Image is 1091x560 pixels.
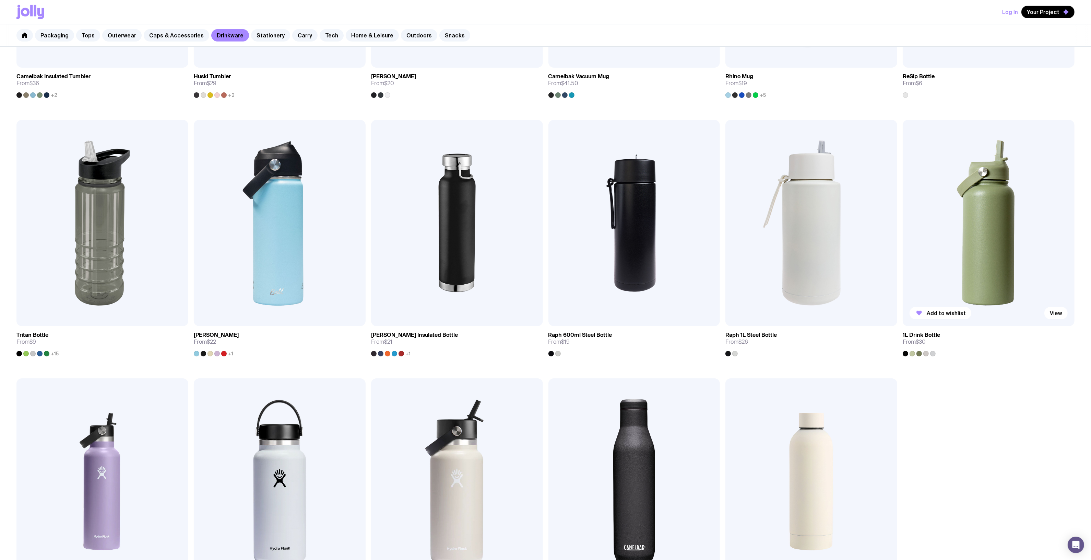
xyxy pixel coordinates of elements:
a: Camelbak Vacuum MugFrom$41.50 [548,68,720,98]
span: From [16,339,36,345]
a: Tops [76,29,100,42]
a: [PERSON_NAME]From$22+1 [194,326,366,356]
h3: [PERSON_NAME] [194,332,239,339]
a: Caps & Accessories [144,29,209,42]
a: Outdoors [401,29,437,42]
span: From [194,80,216,87]
span: $19 [561,338,570,345]
span: From [548,339,570,345]
span: $29 [207,80,216,87]
span: $36 [29,80,39,87]
span: +15 [51,351,59,356]
div: Open Intercom Messenger [1068,537,1084,553]
h3: Raph 1L Steel Bottle [725,332,777,339]
span: $6 [916,80,922,87]
a: Camelbak Insulated TumblerFrom$36+2 [16,68,188,98]
h3: ReSip Bottle [903,73,935,80]
span: Add to wishlist [927,310,966,317]
a: Stationery [251,29,290,42]
span: $20 [384,80,394,87]
span: From [725,80,747,87]
span: From [16,80,39,87]
a: Rhino MugFrom$19+5 [725,68,897,98]
span: +2 [228,92,235,98]
a: ReSip BottleFrom$6 [903,68,1075,98]
h3: Huski Tumbler [194,73,231,80]
span: $21 [384,338,392,345]
a: Huski TumblerFrom$29+2 [194,68,366,98]
span: $26 [738,338,748,345]
h3: Rhino Mug [725,73,753,80]
span: From [371,80,394,87]
a: Outerwear [102,29,142,42]
span: From [903,80,922,87]
span: From [194,339,216,345]
a: [PERSON_NAME] Insulated BottleFrom$21+1 [371,326,543,356]
span: $30 [916,338,926,345]
span: From [371,339,392,345]
a: Home & Leisure [346,29,399,42]
h3: Camelbak Vacuum Mug [548,73,609,80]
span: $41.50 [561,80,579,87]
a: 1L Drink BottleFrom$30 [903,326,1075,356]
span: +1 [228,351,233,356]
a: Tech [320,29,344,42]
h3: 1L Drink Bottle [903,332,940,339]
span: From [548,80,579,87]
span: $9 [29,338,36,345]
button: Your Project [1021,6,1075,18]
span: Your Project [1027,9,1059,15]
h3: [PERSON_NAME] [371,73,416,80]
h3: Raph 600ml Steel Bottle [548,332,612,339]
a: Raph 600ml Steel BottleFrom$19 [548,326,720,356]
a: Carry [292,29,318,42]
span: +2 [51,92,57,98]
span: From [725,339,748,345]
span: From [903,339,926,345]
a: Tritan BottleFrom$9+15 [16,326,188,356]
a: [PERSON_NAME]From$20 [371,68,543,98]
span: $22 [207,338,216,345]
h3: Camelbak Insulated Tumbler [16,73,91,80]
a: Snacks [439,29,470,42]
h3: Tritan Bottle [16,332,48,339]
a: View [1044,307,1068,319]
a: Packaging [35,29,74,42]
h3: [PERSON_NAME] Insulated Bottle [371,332,458,339]
span: +5 [760,92,766,98]
button: Add to wishlist [910,307,971,319]
span: +1 [405,351,411,356]
span: $19 [738,80,747,87]
a: Drinkware [211,29,249,42]
a: Raph 1L Steel BottleFrom$26 [725,326,897,356]
button: Log In [1002,6,1018,18]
